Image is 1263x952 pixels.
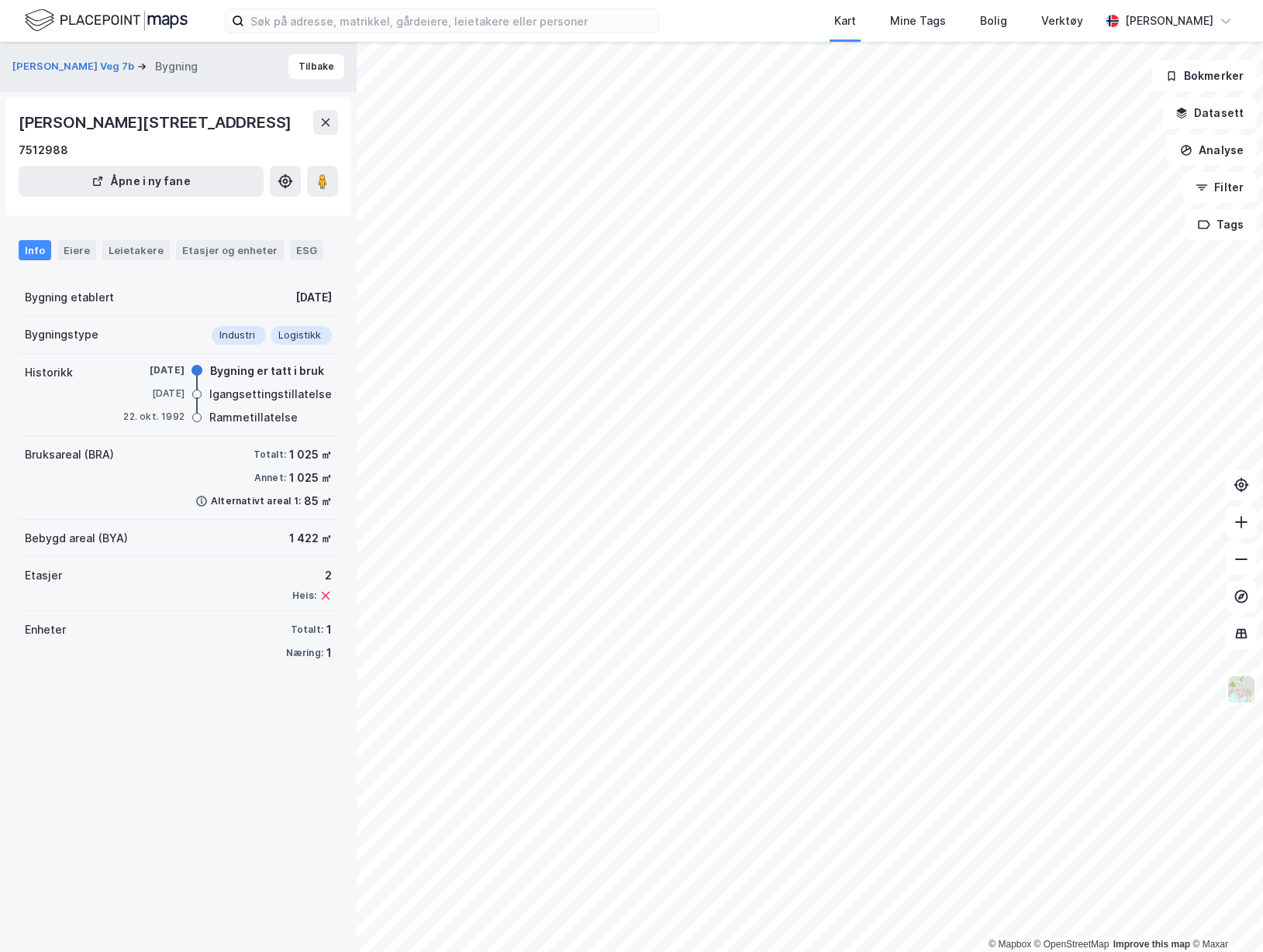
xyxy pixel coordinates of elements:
[155,57,198,76] div: Bygning
[291,624,323,636] div: Totalt:
[1152,60,1257,91] button: Bokmerker
[182,243,278,257] div: Etasjer og enheter
[25,445,114,464] div: Bruksareal (BRA)
[290,240,323,260] div: ESG
[1167,135,1257,166] button: Analyse
[254,472,286,484] div: Annet:
[1185,209,1257,240] button: Tags
[25,363,73,382] div: Historikk
[25,529,128,548] div: Bebygd areal (BYA)
[289,469,332,487] div: 1 025 ㎡
[834,12,856,30] div: Kart
[25,7,188,34] img: logo.f888ab2527a4732fd821a326f86c7f29.svg
[123,410,185,424] div: 22. okt. 1992
[890,12,946,30] div: Mine Tags
[295,288,332,307] div: [DATE]
[1041,12,1083,30] div: Verktøy
[1185,878,1263,952] iframe: Chat Widget
[211,495,301,507] div: Alternativt areal 1:
[25,288,114,307] div: Bygning etablert
[19,166,264,197] button: Åpne i ny fane
[244,9,658,33] input: Søk på adresse, matrikkel, gårdeiere, leietakere eller personer
[123,363,185,377] div: [DATE]
[1125,12,1213,30] div: [PERSON_NAME]
[25,325,98,344] div: Bygningstype
[288,54,344,79] button: Tilbake
[19,110,295,135] div: [PERSON_NAME][STREET_ADDRESS]
[1227,675,1256,704] img: Z
[19,141,68,160] div: 7512988
[286,647,323,659] div: Næring:
[289,529,332,548] div: 1 422 ㎡
[1182,172,1257,203] button: Filter
[326,620,332,639] div: 1
[1113,939,1190,950] a: Improve this map
[210,362,324,380] div: Bygning er tatt i bruk
[57,240,96,260] div: Eiere
[989,939,1031,950] a: Mapbox
[1162,98,1257,129] button: Datasett
[292,589,316,602] div: Heis:
[326,644,332,662] div: 1
[12,59,137,74] button: [PERSON_NAME] Veg 7b
[289,445,332,464] div: 1 025 ㎡
[980,12,1007,30] div: Bolig
[25,620,66,639] div: Enheter
[25,566,62,585] div: Etasjer
[209,408,298,427] div: Rammetillatelse
[304,492,332,510] div: 85 ㎡
[19,240,51,260] div: Info
[254,449,286,461] div: Totalt:
[102,240,170,260] div: Leietakere
[1034,939,1109,950] a: OpenStreetMap
[292,566,332,585] div: 2
[123,387,185,400] div: [DATE]
[209,385,332,404] div: Igangsettingstillatelse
